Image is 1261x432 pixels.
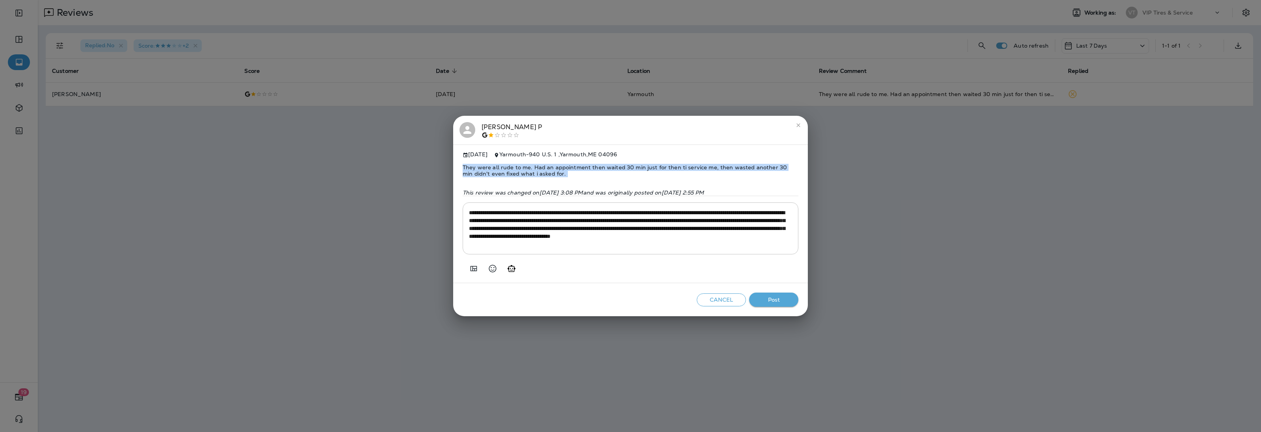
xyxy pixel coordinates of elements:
[466,261,482,276] button: Add in a premade template
[504,261,519,276] button: Generate AI response
[463,151,487,158] span: [DATE]
[697,293,746,306] button: Cancel
[463,158,798,183] span: They were all rude to me. Had an appointment then waited 30 min just for then ti service me, then...
[583,189,704,196] span: and was originally posted on [DATE] 2:55 PM
[463,189,798,196] p: This review was changed on [DATE] 3:08 PM
[792,119,805,132] button: close
[485,261,500,276] button: Select an emoji
[499,151,617,158] span: Yarmouth - 940 U.S. 1 , Yarmouth , ME 04096
[482,122,542,139] div: [PERSON_NAME] P
[749,293,798,307] button: Post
